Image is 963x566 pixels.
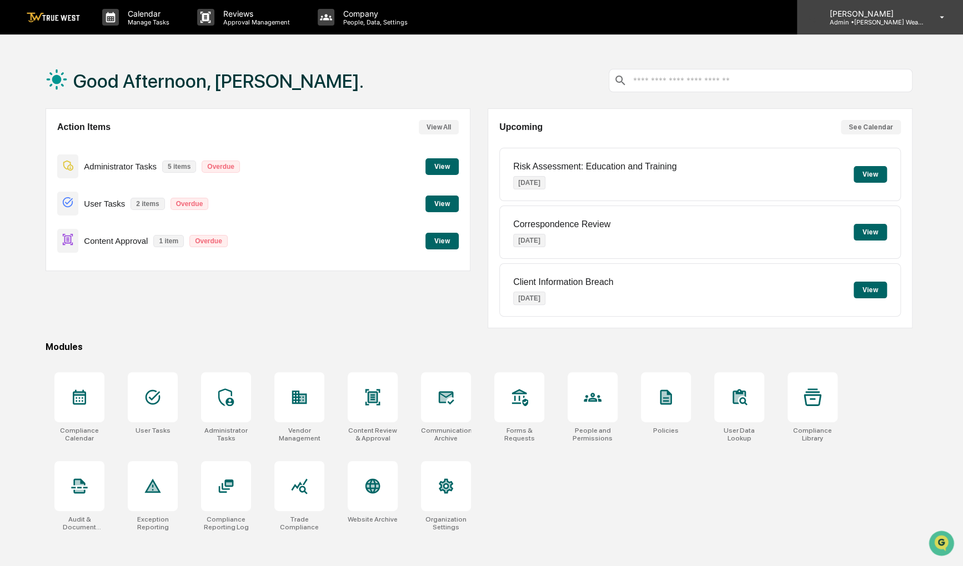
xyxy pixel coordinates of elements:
p: 1 item [153,235,184,247]
a: View [425,198,459,208]
a: Powered byPylon [78,244,134,253]
p: Correspondence Review [513,219,610,229]
p: User Tasks [84,199,125,208]
h2: Upcoming [499,122,543,132]
button: View [854,224,887,241]
p: 5 items [162,161,196,173]
div: 🔎 [11,219,20,228]
p: [DATE] [513,234,545,247]
img: Sigrid Alegria [11,140,29,158]
div: 🗄️ [81,198,89,207]
p: Manage Tasks [119,18,175,26]
p: Client Information Breach [513,277,614,287]
p: Company [334,9,413,18]
span: • [92,151,96,159]
div: Audit & Document Logs [54,515,104,531]
img: logo [27,12,80,23]
div: User Data Lookup [714,427,764,442]
a: View [425,235,459,246]
button: View [854,282,887,298]
div: Trade Compliance [274,515,324,531]
div: Website Archive [348,515,398,523]
p: Administrator Tasks [84,162,157,171]
p: Reviews [214,9,295,18]
span: [DATE] [98,151,121,159]
div: Modules [46,342,912,352]
div: We're available if you need us! [50,96,153,104]
h1: Good Afternoon, [PERSON_NAME]. [73,70,364,92]
button: View [854,166,887,183]
iframe: Open customer support [927,529,957,559]
div: People and Permissions [568,427,618,442]
p: [PERSON_NAME] [820,9,924,18]
div: Compliance Calendar [54,427,104,442]
p: 2 items [131,198,164,210]
button: See all [172,121,202,134]
p: [DATE] [513,292,545,305]
img: 1746055101610-c473b297-6a78-478c-a979-82029cc54cd1 [11,84,31,104]
div: Administrator Tasks [201,427,251,442]
button: View [425,233,459,249]
span: Pylon [111,245,134,253]
div: Forms & Requests [494,427,544,442]
button: Start new chat [189,88,202,101]
button: View All [419,120,459,134]
p: Content Approval [84,236,148,246]
p: How can we help? [11,23,202,41]
div: Vendor Management [274,427,324,442]
span: Preclearance [22,197,72,208]
button: View [425,158,459,175]
p: Overdue [170,198,209,210]
p: Admin • [PERSON_NAME] Wealth [820,18,924,26]
div: 🖐️ [11,198,20,207]
div: Communications Archive [421,427,471,442]
p: People, Data, Settings [334,18,413,26]
div: Start new chat [50,84,182,96]
p: Calendar [119,9,175,18]
button: See Calendar [841,120,901,134]
div: Content Review & Approval [348,427,398,442]
div: Compliance Library [788,427,837,442]
div: Policies [653,427,679,434]
a: 🗄️Attestations [76,192,142,212]
button: View [425,196,459,212]
div: Exception Reporting [128,515,178,531]
p: Risk Assessment: Education and Training [513,162,676,172]
div: User Tasks [136,427,170,434]
span: Data Lookup [22,218,70,229]
p: Overdue [189,235,228,247]
div: Past conversations [11,123,74,132]
a: View [425,161,459,171]
div: Compliance Reporting Log [201,515,251,531]
p: [DATE] [513,176,545,189]
h2: Action Items [57,122,111,132]
a: 🔎Data Lookup [7,213,74,233]
div: Organization Settings [421,515,471,531]
p: Overdue [202,161,240,173]
span: Attestations [92,197,138,208]
img: 8933085812038_c878075ebb4cc5468115_72.jpg [23,84,43,104]
span: [PERSON_NAME] [34,151,90,159]
a: 🖐️Preclearance [7,192,76,212]
p: Approval Management [214,18,295,26]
